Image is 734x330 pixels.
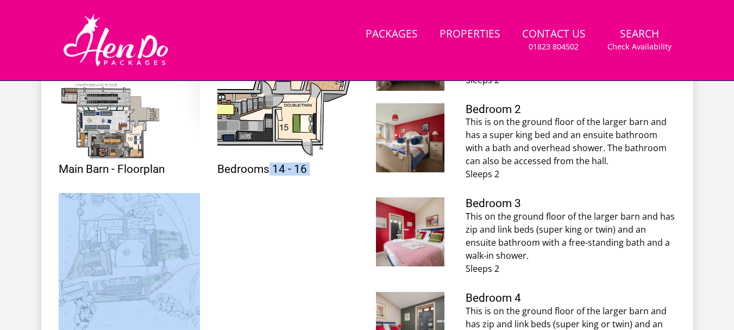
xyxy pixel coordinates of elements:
img: Bedrooms 14 - 16 [217,22,359,163]
img: Hen Do Packages [59,13,173,67]
img: Main Barn - Floorplan [59,22,200,163]
small: 01823 804502 [529,41,579,52]
a: SearchCheck Availability [603,22,676,58]
img: Bedroom 3 [376,197,445,266]
p: This is on the ground floor of the larger barn and has a super king bed and an ensuite bathroom w... [466,115,675,180]
h3: Bedrooms 14 - 16 [217,163,359,176]
a: Properties [435,22,505,47]
h3: Main Barn - Floorplan [59,163,200,176]
a: Packages [361,22,422,47]
small: Check Availability [607,41,672,52]
h3: Bedroom 3 [466,197,675,210]
p: This on the ground floor of the larger barn and has zip and link beds (super king or twin) and an... [466,210,675,275]
img: Bedroom 2 [376,103,445,172]
h3: Bedroom 2 [466,103,675,116]
a: Contact Us01823 804502 [518,22,590,58]
h3: Bedroom 4 [466,292,675,304]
